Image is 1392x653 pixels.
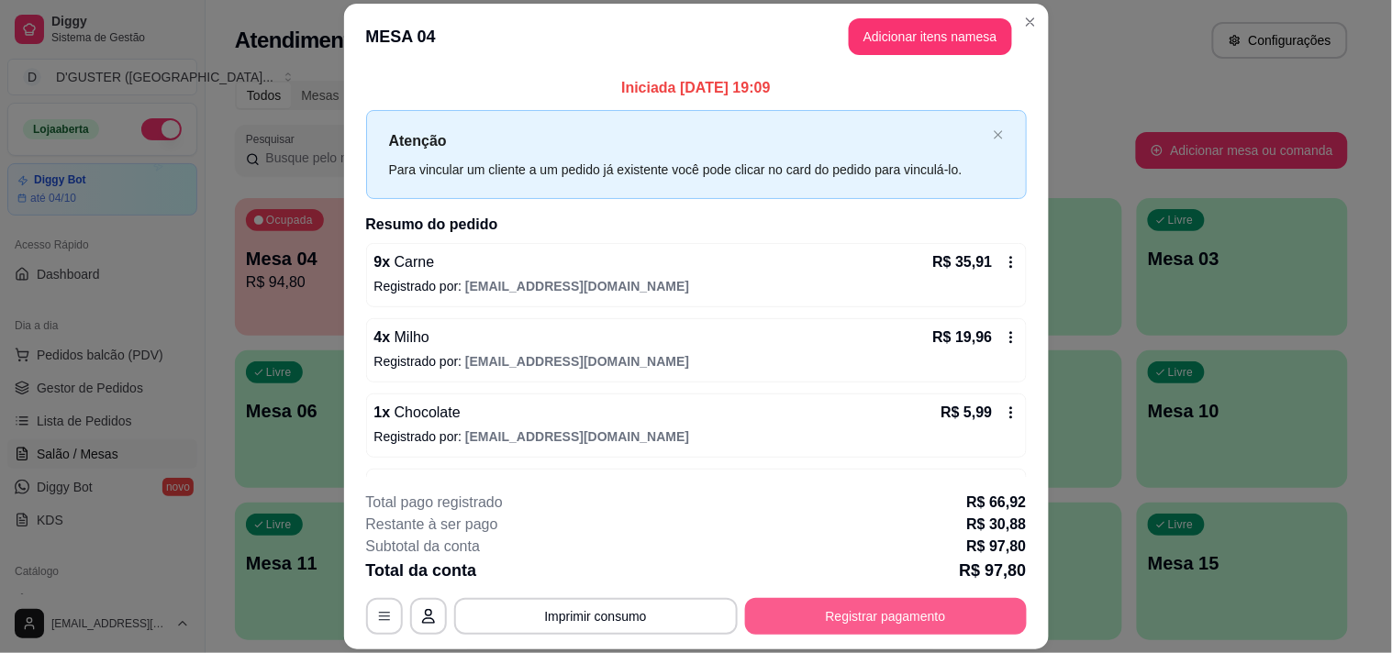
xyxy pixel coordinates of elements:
[993,129,1004,140] span: close
[389,129,986,152] p: Atenção
[374,326,430,349] p: 4 x
[366,536,481,558] p: Subtotal da conta
[366,214,1027,236] h2: Resumo do pedido
[366,492,503,514] p: Total pago registrado
[967,514,1027,536] p: R$ 30,88
[374,402,461,424] p: 1 x
[849,18,1012,55] button: Adicionar itens namesa
[374,427,1019,446] p: Registrado por:
[745,598,1027,635] button: Registrar pagamento
[374,251,435,273] p: 9 x
[344,4,1049,70] header: MESA 04
[366,558,477,583] p: Total da conta
[390,404,461,420] span: Chocolate
[465,279,689,293] span: [EMAIL_ADDRESS][DOMAIN_NAME]
[959,558,1026,583] p: R$ 97,80
[374,277,1019,295] p: Registrado por:
[465,354,689,369] span: [EMAIL_ADDRESS][DOMAIN_NAME]
[366,514,498,536] p: Restante à ser pago
[366,77,1027,99] p: Iniciada [DATE] 19:09
[390,329,429,345] span: Milho
[993,129,1004,141] button: close
[967,492,1027,514] p: R$ 66,92
[454,598,738,635] button: Imprimir consumo
[390,254,434,270] span: Carne
[374,352,1019,371] p: Registrado por:
[933,326,993,349] p: R$ 19,96
[941,402,992,424] p: R$ 5,99
[967,536,1027,558] p: R$ 97,80
[465,429,689,444] span: [EMAIL_ADDRESS][DOMAIN_NAME]
[389,160,986,180] div: Para vincular um cliente a um pedido já existente você pode clicar no card do pedido para vinculá...
[1016,7,1045,37] button: Close
[933,251,993,273] p: R$ 35,91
